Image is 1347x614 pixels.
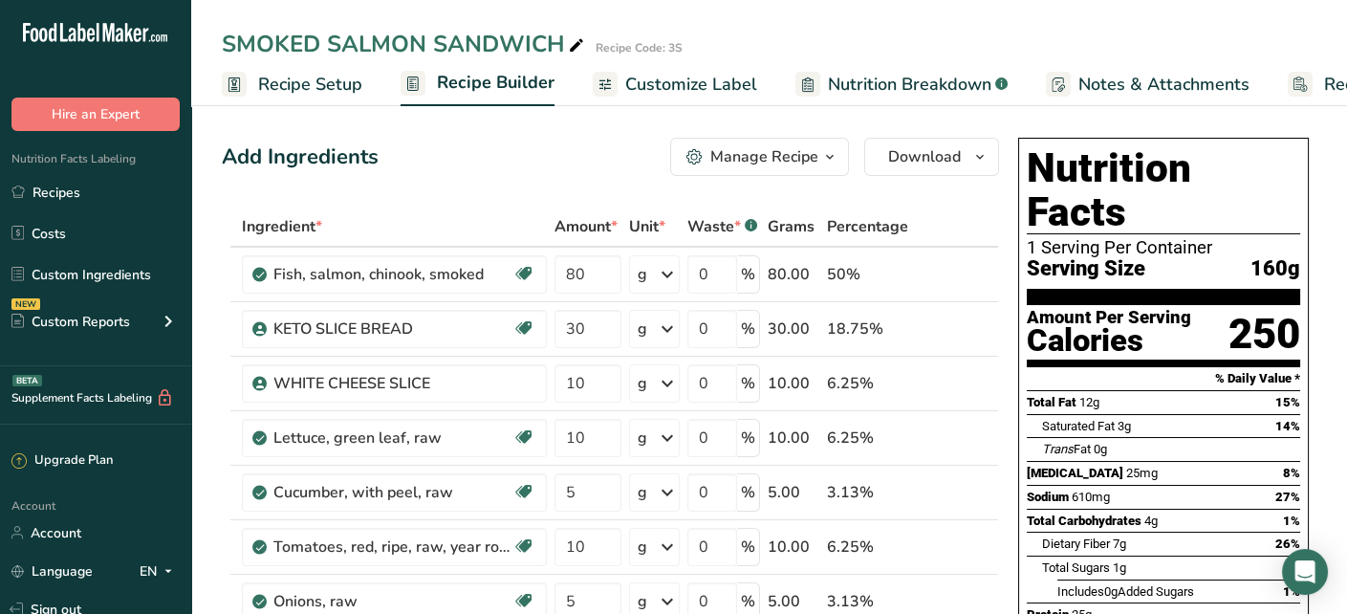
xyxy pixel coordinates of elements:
[1283,514,1300,528] span: 1%
[1027,309,1191,327] div: Amount Per Serving
[638,263,647,286] div: g
[1275,419,1300,433] span: 14%
[1027,367,1300,390] section: % Daily Value *
[11,451,113,471] div: Upgrade Plan
[864,138,999,176] button: Download
[273,372,512,395] div: WHITE CHEESE SLICE
[1275,395,1300,409] span: 15%
[11,555,93,588] a: Language
[1094,442,1107,456] span: 0g
[1046,63,1249,106] a: Notes & Attachments
[1042,537,1110,551] span: Dietary Fiber
[827,215,908,238] span: Percentage
[273,427,512,450] div: Lettuce, green leaf, raw
[554,215,618,238] span: Amount
[768,427,819,450] div: 10.00
[1228,309,1300,360] div: 250
[11,98,180,131] button: Hire an Expert
[437,70,554,96] span: Recipe Builder
[768,372,819,395] div: 10.00
[222,27,588,61] div: SMOKED SALMON SANDWICH
[1126,466,1158,480] span: 25mg
[1275,537,1300,551] span: 26%
[1027,238,1300,257] div: 1 Serving Per Container
[768,215,815,238] span: Grams
[1283,466,1300,480] span: 8%
[638,590,647,613] div: g
[1250,257,1300,281] span: 160g
[827,372,908,395] div: 6.25%
[1283,584,1300,599] span: 1%
[1027,395,1076,409] span: Total Fat
[401,61,554,107] a: Recipe Builder
[273,318,512,340] div: KETO SLICE BREAD
[1027,490,1069,504] span: Sodium
[11,298,40,310] div: NEW
[242,215,322,238] span: Ingredient
[273,263,512,286] div: Fish, salmon, chinook, smoked
[11,312,130,332] div: Custom Reports
[258,72,362,98] span: Recipe Setup
[638,427,647,450] div: g
[222,63,362,106] a: Recipe Setup
[1282,549,1328,595] div: Open Intercom Messenger
[795,63,1008,106] a: Nutrition Breakdown
[1027,327,1191,355] div: Calories
[827,263,908,286] div: 50%
[273,481,512,504] div: Cucumber, with peel, raw
[140,559,180,582] div: EN
[827,318,908,340] div: 18.75%
[638,481,647,504] div: g
[1144,514,1158,528] span: 4g
[1275,490,1300,504] span: 27%
[768,590,819,613] div: 5.00
[1027,257,1145,281] span: Serving Size
[638,372,647,395] div: g
[273,536,512,559] div: Tomatoes, red, ripe, raw, year round average
[768,481,819,504] div: 5.00
[638,536,647,559] div: g
[625,72,757,98] span: Customize Label
[888,145,961,168] span: Download
[1042,560,1110,575] span: Total Sugars
[1027,514,1141,528] span: Total Carbohydrates
[629,215,665,238] span: Unit
[593,63,757,106] a: Customize Label
[1078,72,1249,98] span: Notes & Attachments
[12,375,42,386] div: BETA
[1113,560,1126,575] span: 1g
[827,590,908,613] div: 3.13%
[1042,442,1091,456] span: Fat
[1072,490,1110,504] span: 610mg
[827,481,908,504] div: 3.13%
[1042,419,1115,433] span: Saturated Fat
[1118,419,1131,433] span: 3g
[1042,442,1074,456] i: Trans
[687,215,757,238] div: Waste
[768,318,819,340] div: 30.00
[710,145,818,168] div: Manage Recipe
[638,318,647,340] div: g
[1113,537,1126,551] span: 7g
[670,138,849,176] button: Manage Recipe
[827,427,908,450] div: 6.25%
[1027,146,1300,234] h1: Nutrition Facts
[273,590,512,613] div: Onions, raw
[768,263,819,286] div: 80.00
[1079,395,1099,409] span: 12g
[222,142,379,173] div: Add Ingredients
[827,536,908,559] div: 6.25%
[1104,584,1118,599] span: 0g
[828,72,991,98] span: Nutrition Breakdown
[1057,584,1194,599] span: Includes Added Sugars
[596,39,683,56] div: Recipe Code: 3S
[768,536,819,559] div: 10.00
[1027,466,1123,480] span: [MEDICAL_DATA]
